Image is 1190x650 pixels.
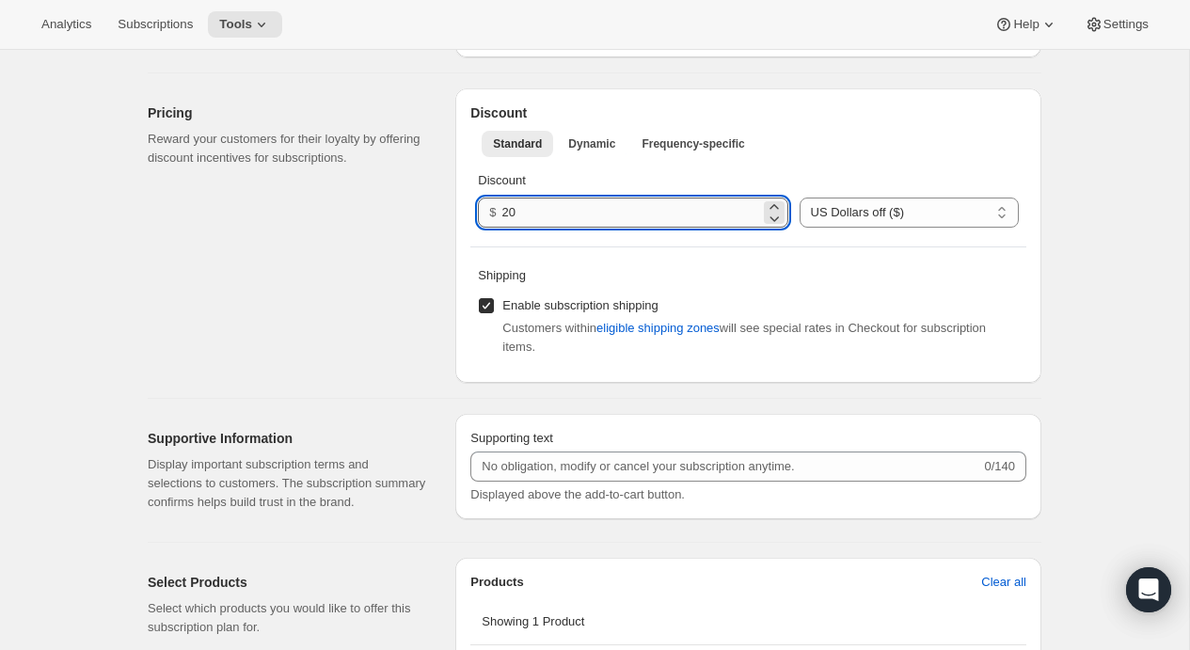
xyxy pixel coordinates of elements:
h2: Pricing [148,103,425,122]
span: Frequency-specific [642,136,744,151]
span: eligible shipping zones [596,319,720,338]
button: Subscriptions [106,11,204,38]
button: eligible shipping zones [585,313,731,343]
button: Analytics [30,11,103,38]
p: Reward your customers for their loyalty by offering discount incentives for subscriptions. [148,130,425,167]
h2: Supportive Information [148,429,425,448]
span: Settings [1103,17,1149,32]
span: $ [489,205,496,219]
span: Showing 1 Product [482,614,584,628]
span: Standard [493,136,542,151]
span: Subscriptions [118,17,193,32]
span: Tools [219,17,252,32]
button: Clear all [970,567,1038,597]
p: Shipping [478,266,1019,285]
span: Supporting text [470,431,552,445]
span: Enable subscription shipping [502,298,658,312]
h2: Discount [470,103,1026,122]
p: Display important subscription terms and selections to customers. The subscription summary confir... [148,455,425,512]
span: Analytics [41,17,91,32]
span: Clear all [981,573,1026,592]
span: Displayed above the add-to-cart button. [470,487,685,501]
button: Settings [1073,11,1160,38]
button: Tools [208,11,282,38]
button: Help [983,11,1069,38]
h2: Select Products [148,573,425,592]
p: Discount [478,171,1019,190]
div: Open Intercom Messenger [1126,567,1171,612]
input: 10 [502,198,760,228]
input: No obligation, modify or cancel your subscription anytime. [470,452,980,482]
p: Products [470,573,523,592]
span: Dynamic [568,136,615,151]
span: Customers within will see special rates in Checkout for subscription items. [502,321,986,354]
span: Help [1013,17,1039,32]
p: Select which products you would like to offer this subscription plan for. [148,599,425,637]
